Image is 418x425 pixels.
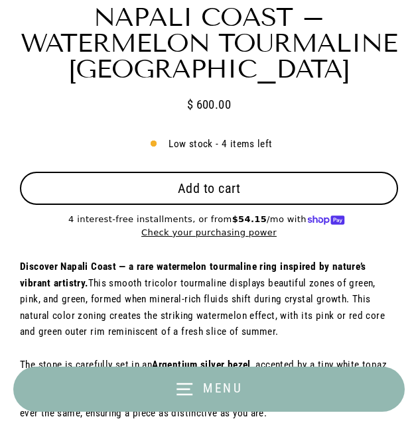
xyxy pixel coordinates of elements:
[20,172,398,205] button: Add to cart
[187,95,231,115] span: $ 600.00
[13,367,405,412] button: Menu
[20,5,398,82] h1: Napali Coast – Watermelon Tourmaline [GEOGRAPHIC_DATA]
[20,261,366,288] strong: Discover Napali Coast — a rare watermelon tourmaline ring inspired by nature’s vibrant artistry.
[20,259,398,339] p: This smooth tricolor tourmaline displays beautiful zones of green, pink, and green, formed when m...
[152,359,250,371] strong: Argentium silver bezel
[20,357,398,422] p: The stone is carefully set in an , accented by a tiny white topaz set in , both resting atop an A...
[178,180,241,196] span: Add to cart
[169,136,272,152] span: Low stock - 4 items left
[203,381,244,396] span: Menu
